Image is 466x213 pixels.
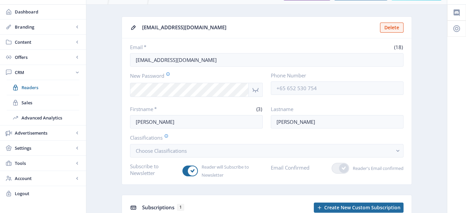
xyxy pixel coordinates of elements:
[22,99,79,106] span: Sales
[7,80,79,95] a: Readers
[15,39,74,45] span: Content
[130,134,398,141] label: Classifications
[349,164,404,172] span: Reader's Email confirmed
[22,114,79,121] span: Advanced Analytics
[130,163,177,176] label: Subscribe to Newsletter
[271,115,404,129] input: Enter reader’s lastname
[15,160,74,167] span: Tools
[130,44,264,50] label: Email
[130,106,194,112] label: Firstname
[15,145,74,151] span: Settings
[15,190,81,197] span: Logout
[130,72,257,79] label: New Password
[15,175,74,182] span: Account
[15,54,74,61] span: Offers
[15,69,74,76] span: CRM
[130,144,404,157] button: Choose Classifications
[271,81,404,95] input: +65 652 530 754
[271,163,309,172] label: Email Confirmed
[22,84,79,91] span: Readers
[142,22,376,33] div: [EMAIL_ADDRESS][DOMAIN_NAME]
[7,95,79,110] a: Sales
[249,83,263,97] nb-icon: Show password
[380,23,404,33] button: Delete
[393,44,404,50] span: (18)
[271,72,398,79] label: Phone Number
[130,115,263,129] input: Enter reader’s firstname
[271,106,398,112] label: Lastname
[255,106,263,112] span: (3)
[130,53,404,67] input: Enter reader’s email
[136,147,187,154] span: Choose Classifications
[15,8,81,15] span: Dashboard
[15,130,74,136] span: Advertisements
[15,24,74,30] span: Branding
[198,163,263,179] span: Reader will Subscribe to Newsletter
[7,110,79,125] a: Advanced Analytics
